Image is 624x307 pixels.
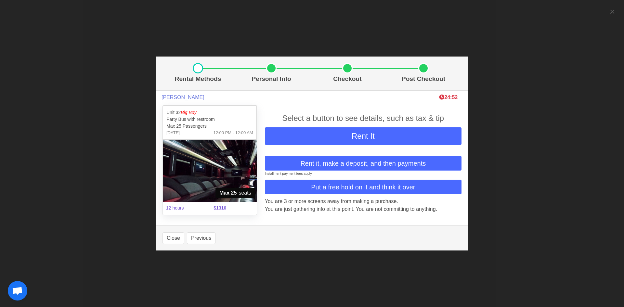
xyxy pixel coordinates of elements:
button: Rent it, make a deposit, and then payments [265,156,461,171]
small: Installment payment fees apply [265,172,312,175]
span: 12 hours [162,201,210,215]
span: Rent it, make a deposit, and then payments [300,159,426,168]
span: seats [215,188,255,198]
strong: Max 25 [219,189,237,197]
p: Rental Methods [165,74,231,84]
p: Checkout [312,74,383,84]
span: Put a free hold on it and think it over [311,182,415,192]
button: Rent It [265,127,461,145]
p: Unit 32 [166,109,253,116]
span: The clock is ticking ⁠— this timer shows how long we'll hold this limo during checkout. If time r... [439,95,458,100]
button: Close [162,232,184,244]
div: Select a button to see details, such as tax & tip [265,112,461,124]
b: 24:52 [439,95,458,100]
span: Rent It [352,132,375,140]
button: Put a free hold on it and think it over [265,180,461,194]
span: [DATE] [166,130,180,136]
p: Post Checkout [388,74,459,84]
button: Previous [187,232,215,244]
p: You are 3 or more screens away from making a purchase. [265,198,461,205]
img: 32%2002.jpg [163,140,257,202]
p: Personal Info [236,74,307,84]
p: Max 25 Passengers [166,123,253,130]
em: Big Boy [181,110,196,115]
a: Open chat [8,281,27,301]
span: [PERSON_NAME] [162,94,204,100]
p: You are just gathering info at this point. You are not committing to anything. [265,205,461,213]
p: Party Bus with restroom [166,116,253,123]
span: 12:00 PM - 12:00 AM [214,130,253,136]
